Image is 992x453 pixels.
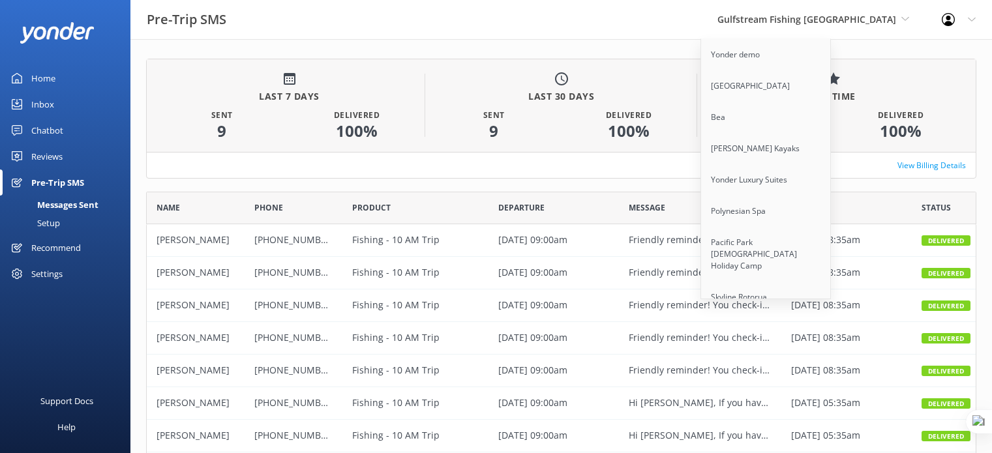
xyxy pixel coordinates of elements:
span: Fishing - 10 AM Trip [352,396,440,410]
div: Recommend [31,235,81,261]
span: Dylan Owens [157,363,230,377]
span: Status [922,201,951,214]
a: Skyline Rotorua [701,282,832,313]
span: Delivered [922,365,970,375]
span: Sep 18 2025 09:00am [498,233,567,247]
h4: LAST 7 DAYS [259,89,320,104]
span: Sep 17 2025 08:35am [791,330,860,345]
span: Friendly reminder! You check-in time is 9:30 am. Please park behind the boat. Directions can be f... [629,330,772,345]
div: Sent [483,109,505,121]
span: Departure [498,201,545,214]
a: Pacific Park [DEMOGRAPHIC_DATA] Holiday Camp [701,227,832,282]
a: Polynesian Spa [701,196,832,227]
span: +16097064629 [254,396,333,410]
span: Product [352,201,391,214]
h1: 100 % [608,123,650,139]
h1: 9 [217,123,226,139]
div: Inbox [31,91,54,117]
span: Fishing - 10 AM Trip [352,298,440,312]
div: Delivered [606,109,652,121]
span: +19193204941 [254,298,333,312]
span: Gulfstream Fishing [GEOGRAPHIC_DATA] [717,13,896,25]
span: Maria Brehm [157,233,230,247]
span: Delivered [922,398,970,408]
span: Hi [PERSON_NAME], If you haven't already , please remember to fill in your waiver form before we ... [629,428,772,443]
span: Lauren Daughtry [157,428,230,443]
span: Sep 17 2025 05:35am [791,396,860,410]
span: +15134731134 [254,330,333,345]
div: Chatbot [31,117,63,143]
h4: LAST 30 DAYS [528,89,594,104]
span: Friendly reminder! You check-in time is 9:30 am. Please park behind the boat. Directions can be f... [629,233,772,247]
span: Sep 18 2025 09:00am [498,298,567,312]
a: [GEOGRAPHIC_DATA] [701,70,832,102]
span: Sep 17 2025 05:35am [791,428,860,443]
span: Sep 17 2025 08:35am [791,298,860,312]
div: Settings [31,261,63,287]
span: Lauren Daughtry [157,298,230,312]
span: Patric Rhoades [157,265,230,280]
span: Fishing - 10 AM Trip [352,428,440,443]
a: [PERSON_NAME] Kayaks [701,133,832,164]
span: Phone [254,201,283,214]
span: Sep 18 2025 09:00am [498,428,567,443]
span: Sep 18 2025 09:00am [498,265,567,280]
span: Friendly reminder! You check-in time is 9:30 am. Please park behind the boat. Directions can be f... [629,298,772,312]
h4: ALL TIME [811,89,856,104]
span: Friendly reminder! You check-in time is 9:30 am. Please park behind the boat. Directions can be f... [629,265,772,280]
span: Dylan Owens [157,330,230,345]
a: Yonder demo [701,39,832,70]
div: Home [31,65,55,91]
a: View Billing Details [897,159,966,171]
span: Delivered [922,332,970,343]
div: Delivered [878,109,924,121]
div: Pre-Trip SMS [31,169,84,196]
div: Messages Sent [8,196,98,214]
span: Delivered [922,235,970,245]
div: Delivered [334,109,380,121]
div: Reviews [31,143,63,169]
h1: 9 [489,123,498,139]
span: Hi [PERSON_NAME], If you haven't already , please remember to fill in your waiver form before we ... [629,396,772,410]
span: +15134731134 [254,363,333,377]
a: Setup [8,214,130,232]
h1: 100 % [336,123,378,139]
span: Fishing - 10 AM Trip [352,233,440,247]
span: Delivered [922,267,970,278]
span: +16097064629 [254,265,333,280]
div: Setup [8,214,60,232]
a: Messages Sent [8,196,130,214]
span: Fishing - 10 AM Trip [352,363,440,377]
span: Sep 18 2025 09:00am [498,396,567,410]
span: Sep 18 2025 09:00am [498,363,567,377]
a: Bea [701,102,832,133]
h3: Pre-Trip SMS [147,9,226,30]
h1: 100 % [880,123,922,139]
span: Fishing - 10 AM Trip [352,265,440,280]
img: yonder-white-logo.png [20,22,95,44]
span: Fishing - 10 AM Trip [352,330,440,345]
span: Delivered [922,430,970,441]
span: +19375646745 [254,233,333,247]
span: Patric Rhoades [157,396,230,410]
span: Friendly reminder! You check-in time is 9:30 am. Please park behind the boat. Directions can be f... [629,363,772,377]
div: Sent [211,109,233,121]
a: Yonder Luxury Suites [701,164,832,196]
span: Name [157,201,180,214]
span: Sep 18 2025 09:00am [498,330,567,345]
div: Support Docs [40,388,93,414]
div: Help [57,414,76,440]
span: Delivered [922,300,970,310]
span: +19193204941 [254,428,333,443]
span: Message [629,201,665,214]
span: Sep 17 2025 08:35am [791,363,860,377]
